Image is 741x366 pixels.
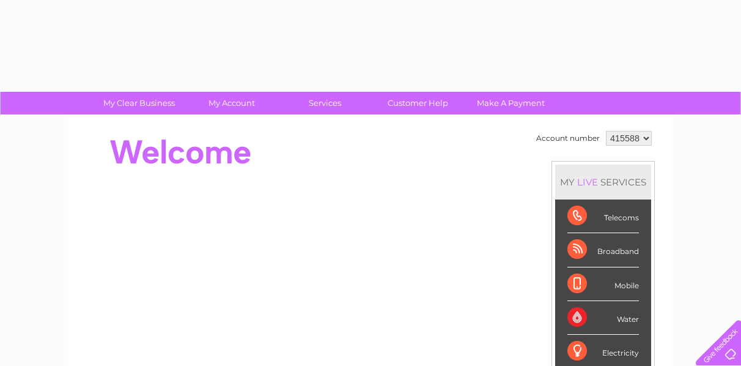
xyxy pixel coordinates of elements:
[567,233,639,267] div: Broadband
[567,200,639,233] div: Telecoms
[575,176,600,188] div: LIVE
[567,301,639,335] div: Water
[182,92,282,114] a: My Account
[460,92,561,114] a: Make A Payment
[555,165,651,200] div: MY SERVICES
[367,92,468,114] a: Customer Help
[533,128,603,149] td: Account number
[275,92,375,114] a: Services
[89,92,190,114] a: My Clear Business
[567,267,639,301] div: Mobile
